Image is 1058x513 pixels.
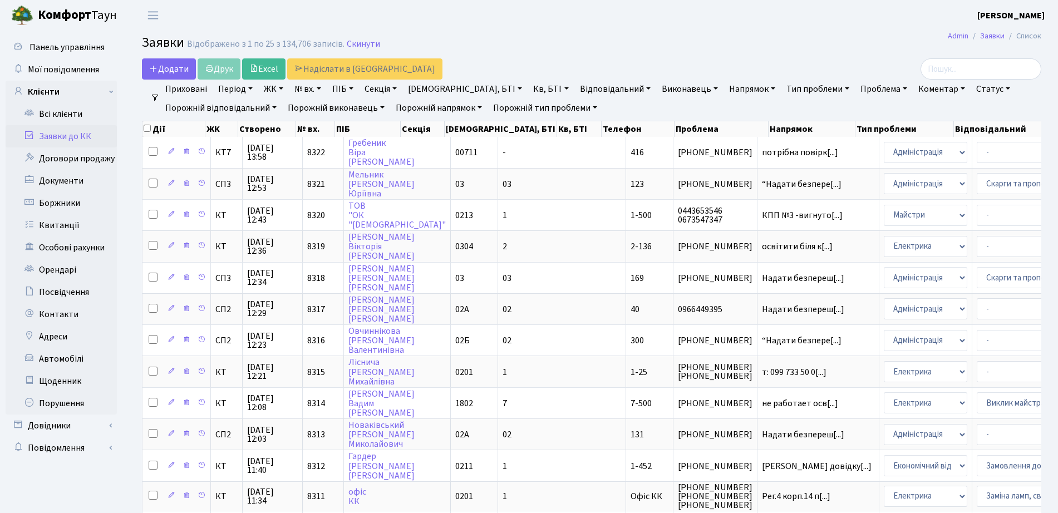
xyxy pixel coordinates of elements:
[307,240,325,253] span: 8319
[503,366,507,378] span: 1
[215,274,238,283] span: СП3
[678,305,752,314] span: 0966449395
[762,240,833,253] span: освітити біля к[...]
[28,63,99,76] span: Мої повідомлення
[631,334,644,347] span: 300
[678,180,752,189] span: [PHONE_NUMBER]
[6,325,117,348] a: Адреси
[215,492,238,501] span: КТ
[6,36,117,58] a: Панель управління
[503,334,511,347] span: 02
[762,178,842,190] span: “Надати безпере[...]
[348,357,415,388] a: Ліснича[PERSON_NAME]Михайлівна
[631,428,644,441] span: 131
[455,240,473,253] span: 0304
[762,303,844,315] span: Надати безпереш[...]
[247,426,298,443] span: [DATE] 12:03
[678,399,752,408] span: [PHONE_NUMBER]
[6,281,117,303] a: Посвідчення
[455,272,464,284] span: 03
[335,121,401,137] th: ПІБ
[215,430,238,439] span: СП2
[948,30,968,42] a: Admin
[6,437,117,459] a: Повідомлення
[247,144,298,161] span: [DATE] 13:58
[980,30,1005,42] a: Заявки
[348,200,446,231] a: ТОВ"ОК"[DEMOGRAPHIC_DATA]"
[247,269,298,287] span: [DATE] 12:34
[762,366,826,378] span: т: 099 733 50 0[...]
[455,209,473,221] span: 0213
[503,428,511,441] span: 02
[678,483,752,510] span: [PHONE_NUMBER] [PHONE_NUMBER] [PHONE_NUMBER]
[215,211,238,220] span: КТ
[631,366,647,378] span: 1-25
[762,334,842,347] span: “Надати безпере[...]
[503,272,511,284] span: 03
[6,236,117,259] a: Особові рахунки
[307,178,325,190] span: 8321
[455,428,469,441] span: 02А
[6,348,117,370] a: Автомобілі
[657,80,722,98] a: Виконавець
[503,146,506,159] span: -
[678,274,752,283] span: [PHONE_NUMBER]
[38,6,91,24] b: Комфорт
[307,334,325,347] span: 8316
[455,146,478,159] span: 00711
[503,303,511,315] span: 02
[215,180,238,189] span: СП3
[347,39,380,50] a: Скинути
[307,272,325,284] span: 8318
[6,415,117,437] a: Довідники
[631,397,652,410] span: 7-500
[762,397,838,410] span: не работает осв[...]
[296,121,335,137] th: № вх.
[631,209,652,221] span: 1-500
[391,98,486,117] a: Порожній напрямок
[6,303,117,325] a: Контакти
[921,58,1041,80] input: Пошук...
[215,148,238,157] span: КТ7
[247,238,298,255] span: [DATE] 12:36
[769,121,855,137] th: Напрямок
[139,6,167,24] button: Переключити навігацію
[215,368,238,377] span: КТ
[455,178,464,190] span: 03
[455,397,473,410] span: 1802
[29,41,105,53] span: Панель управління
[348,388,415,419] a: [PERSON_NAME]Вадим[PERSON_NAME]
[348,419,415,450] a: Новаківський[PERSON_NAME]Миколайович
[678,206,752,224] span: 0443653546 0673547347
[348,263,415,294] a: [PERSON_NAME][PERSON_NAME][PERSON_NAME]
[6,259,117,281] a: Орендарі
[247,175,298,193] span: [DATE] 12:53
[503,178,511,190] span: 03
[11,4,33,27] img: logo.png
[6,370,117,392] a: Щоденник
[247,206,298,224] span: [DATE] 12:43
[348,231,415,262] a: [PERSON_NAME]Вікторія[PERSON_NAME]
[631,146,644,159] span: 416
[602,121,675,137] th: Телефон
[455,303,469,315] span: 02А
[401,121,445,137] th: Секція
[762,272,844,284] span: Надати безпереш[...]
[631,303,639,315] span: 40
[631,460,652,472] span: 1-452
[348,451,415,482] a: Гардер[PERSON_NAME][PERSON_NAME]
[678,336,752,345] span: [PHONE_NUMBER]
[678,148,752,157] span: [PHONE_NUMBER]
[503,240,507,253] span: 2
[631,240,652,253] span: 2-136
[455,334,470,347] span: 02Б
[6,192,117,214] a: Боржники
[503,460,507,472] span: 1
[283,98,389,117] a: Порожній виконавець
[161,80,211,98] a: Приховані
[6,81,117,103] a: Клієнти
[161,98,281,117] a: Порожній відповідальний
[348,169,415,200] a: Мельник[PERSON_NAME]Юріївна
[142,121,205,137] th: Дії
[307,366,325,378] span: 8315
